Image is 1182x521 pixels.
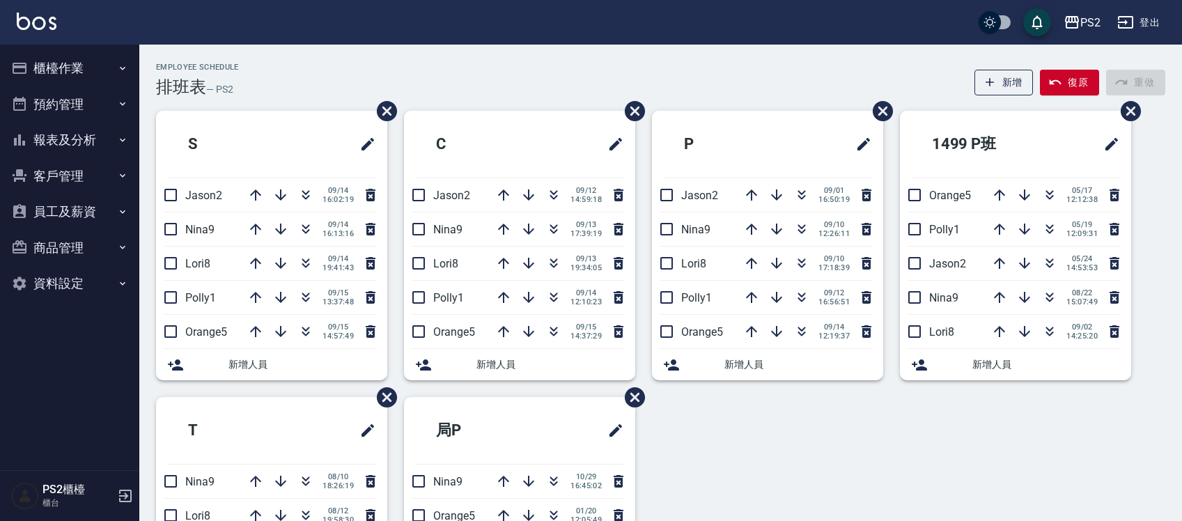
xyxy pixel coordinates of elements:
button: 客戶管理 [6,158,134,194]
span: 09/14 [322,186,354,195]
img: Person [11,482,39,510]
span: 刪除班表 [366,377,399,418]
div: 新增人員 [156,349,387,380]
button: 復原 [1040,70,1099,95]
span: 16:56:51 [818,297,850,306]
h2: T [167,405,285,456]
span: 13:37:48 [322,297,354,306]
div: PS2 [1080,14,1101,31]
span: 16:50:19 [818,195,850,204]
span: Nina9 [681,223,710,236]
h2: Employee Schedule [156,63,239,72]
span: 09/15 [322,322,354,332]
span: 09/14 [818,322,850,332]
div: 新增人員 [900,349,1131,380]
button: 報表及分析 [6,122,134,158]
span: 01/20 [570,506,602,515]
span: 05/17 [1066,186,1098,195]
span: Orange5 [185,325,227,339]
span: 09/12 [570,186,602,195]
span: 刪除班表 [1110,91,1143,132]
span: 修改班表的標題 [599,127,624,161]
span: 新增人員 [724,357,872,372]
span: Lori8 [433,257,458,270]
span: 09/02 [1066,322,1098,332]
span: 14:53:53 [1066,263,1098,272]
span: 08/10 [322,472,354,481]
h6: — PS2 [206,82,233,97]
span: 17:18:39 [818,263,850,272]
span: Nina9 [185,475,215,488]
span: Polly1 [185,291,216,304]
span: Jason2 [433,189,470,202]
h5: PS2櫃檯 [42,483,114,497]
span: 08/22 [1066,288,1098,297]
span: 16:02:19 [322,195,354,204]
span: Nina9 [433,475,462,488]
span: Nina9 [929,291,958,304]
button: 員工及薪資 [6,194,134,230]
h2: 1499 P班 [911,119,1056,169]
button: 新增 [974,70,1034,95]
span: Orange5 [929,189,971,202]
button: 資料設定 [6,265,134,302]
span: 12:10:23 [570,297,602,306]
span: 新增人員 [972,357,1120,372]
span: Orange5 [433,325,475,339]
span: 09/13 [570,254,602,263]
span: 刪除班表 [614,91,647,132]
h2: P [663,119,781,169]
span: 09/14 [570,288,602,297]
button: 預約管理 [6,86,134,123]
span: 05/24 [1066,254,1098,263]
span: 14:25:20 [1066,332,1098,341]
button: save [1023,8,1051,36]
span: 新增人員 [228,357,376,372]
button: PS2 [1058,8,1106,37]
span: 09/14 [322,254,354,263]
span: 09/13 [570,220,602,229]
span: 修改班表的標題 [847,127,872,161]
span: 修改班表的標題 [351,127,376,161]
span: 刪除班表 [366,91,399,132]
span: 08/12 [322,506,354,515]
div: 新增人員 [404,349,635,380]
h2: C [415,119,533,169]
span: 12:19:37 [818,332,850,341]
span: Lori8 [681,257,706,270]
span: 09/15 [322,288,354,297]
span: 09/10 [818,220,850,229]
span: Lori8 [185,257,210,270]
button: 櫃檯作業 [6,50,134,86]
span: 19:41:43 [322,263,354,272]
p: 櫃台 [42,497,114,509]
h2: S [167,119,285,169]
span: 09/14 [322,220,354,229]
span: 09/01 [818,186,850,195]
span: 09/10 [818,254,850,263]
span: 12:26:11 [818,229,850,238]
button: 商品管理 [6,230,134,266]
span: Polly1 [681,291,712,304]
span: 09/15 [570,322,602,332]
span: 12:12:38 [1066,195,1098,204]
span: Nina9 [433,223,462,236]
span: 14:59:18 [570,195,602,204]
span: 14:37:29 [570,332,602,341]
span: 刪除班表 [862,91,895,132]
span: 修改班表的標題 [351,414,376,447]
span: Nina9 [185,223,215,236]
button: 登出 [1112,10,1165,36]
span: Jason2 [929,257,966,270]
div: 新增人員 [652,349,883,380]
span: 16:13:16 [322,229,354,238]
span: 修改班表的標題 [599,414,624,447]
span: 新增人員 [476,357,624,372]
img: Logo [17,13,56,30]
h3: 排班表 [156,77,206,97]
span: 18:26:19 [322,481,354,490]
span: 16:45:02 [570,481,602,490]
span: 刪除班表 [614,377,647,418]
span: Polly1 [433,291,464,304]
span: 12:09:31 [1066,229,1098,238]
